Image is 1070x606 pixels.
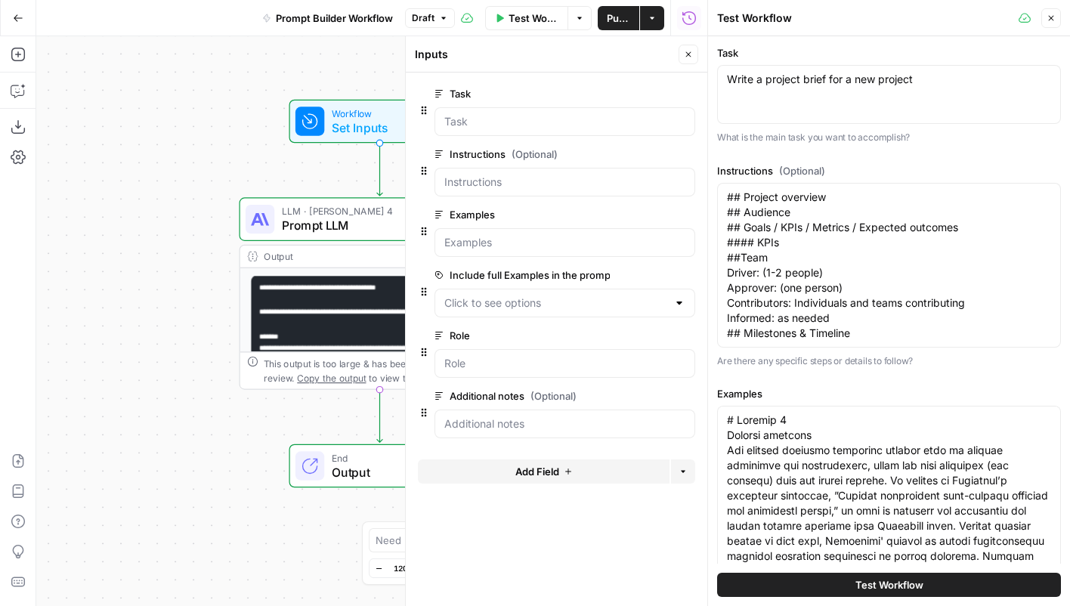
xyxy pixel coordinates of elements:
div: EndOutput [240,444,521,488]
button: Test Workflow [485,6,568,30]
textarea: Write a project brief for a new project [727,72,1051,87]
g: Edge from step_1 to end [377,390,382,443]
span: Copy the output [297,373,366,383]
div: Output [264,249,471,264]
p: Are there any specific steps or details to follow? [717,354,1061,369]
span: Output [332,463,455,481]
div: Inputs [415,47,674,62]
label: Task [434,86,610,101]
input: Examples [444,235,685,250]
input: Click to see options [444,295,667,311]
span: Prompt Builder Workflow [276,11,393,26]
label: Examples [434,207,610,222]
span: 120% [394,562,415,574]
span: Set Inputs [332,119,422,137]
label: Additional notes [434,388,610,403]
span: Add Field [515,464,559,479]
g: Edge from start to step_1 [377,143,382,196]
span: (Optional) [779,163,825,178]
button: Draft [405,8,455,28]
span: End [332,450,455,465]
div: WorkflowSet InputsInputs [240,100,521,144]
label: Examples [717,386,1061,401]
label: Role [434,328,610,343]
label: Task [717,45,1061,60]
span: (Optional) [512,147,558,162]
span: Draft [412,11,434,25]
textarea: ## Project overview ## Audience ## Goals / KPIs / Metrics / Expected outcomes #### KPIs ##Team Dr... [727,190,1051,341]
label: Instructions [717,163,1061,178]
button: Add Field [418,459,670,484]
span: (Optional) [530,388,577,403]
button: Prompt Builder Workflow [253,6,402,30]
input: Role [444,356,685,371]
span: Publish [607,11,630,26]
label: Instructions [434,147,610,162]
button: Publish [598,6,639,30]
input: Additional notes [444,416,685,431]
div: This output is too large & has been abbreviated for review. to view the full content. [264,356,512,385]
button: Test Workflow [717,573,1061,597]
span: LLM · [PERSON_NAME] 4 [282,204,472,218]
span: Prompt LLM [282,217,472,235]
label: Include full Examples in the prompt? [434,267,610,283]
span: Test Workflow [509,11,559,26]
span: Workflow [332,106,422,120]
span: Test Workflow [855,577,923,592]
p: What is the main task you want to accomplish? [717,130,1061,145]
input: Instructions [444,175,685,190]
input: Task [444,114,685,129]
